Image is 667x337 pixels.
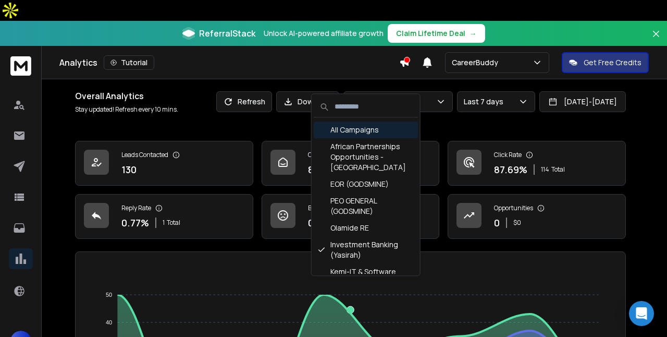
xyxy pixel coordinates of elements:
button: Close banner [649,27,663,52]
div: EOR (GODSMINE) [314,176,418,192]
p: Download [298,97,332,107]
p: Refresh [238,97,265,107]
p: 130 [121,162,137,177]
div: Investment Banking (Yasirah) [314,236,418,263]
div: Olamide RE [314,220,418,236]
span: 114 [541,165,549,174]
p: 88.46 % [308,162,342,177]
p: 0 [494,215,500,230]
button: [DATE]-[DATE] [539,91,626,112]
div: Open Intercom Messenger [629,301,654,326]
p: Reply Rate [121,204,151,212]
span: 1 [163,219,165,227]
p: 0.88 % [308,215,337,230]
p: Unlock AI-powered affiliate growth [264,28,384,39]
p: CareerBuddy [452,57,502,68]
span: Total [167,219,180,227]
p: Get Free Credits [584,57,641,68]
p: Opportunities [494,204,533,212]
p: 0.77 % [121,215,149,230]
p: $ 0 [513,219,521,227]
tspan: 40 [106,319,112,326]
span: ReferralStack [199,27,255,40]
p: Leads Contacted [121,151,168,159]
h1: Overall Analytics [75,90,178,102]
p: Bounce Rate [308,204,343,212]
span: Total [551,165,565,174]
div: African Partnerships Opportunities - [GEOGRAPHIC_DATA] [314,138,418,176]
p: Open Rate [308,151,337,159]
p: 87.69 % [494,162,527,177]
div: PEO GENERAL (GODSMINE) [314,192,418,220]
tspan: 50 [106,292,112,298]
p: Stay updated! Refresh every 10 mins. [75,105,178,114]
button: Claim Lifetime Deal [388,24,485,43]
button: Tutorial [104,55,154,70]
div: Kemi-IT & Software ([GEOGRAPHIC_DATA]) [314,263,418,291]
div: All Campaigns [314,122,418,138]
div: Analytics [59,55,399,70]
p: Click Rate [494,151,522,159]
p: Last 7 days [464,97,508,107]
span: → [470,28,477,39]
